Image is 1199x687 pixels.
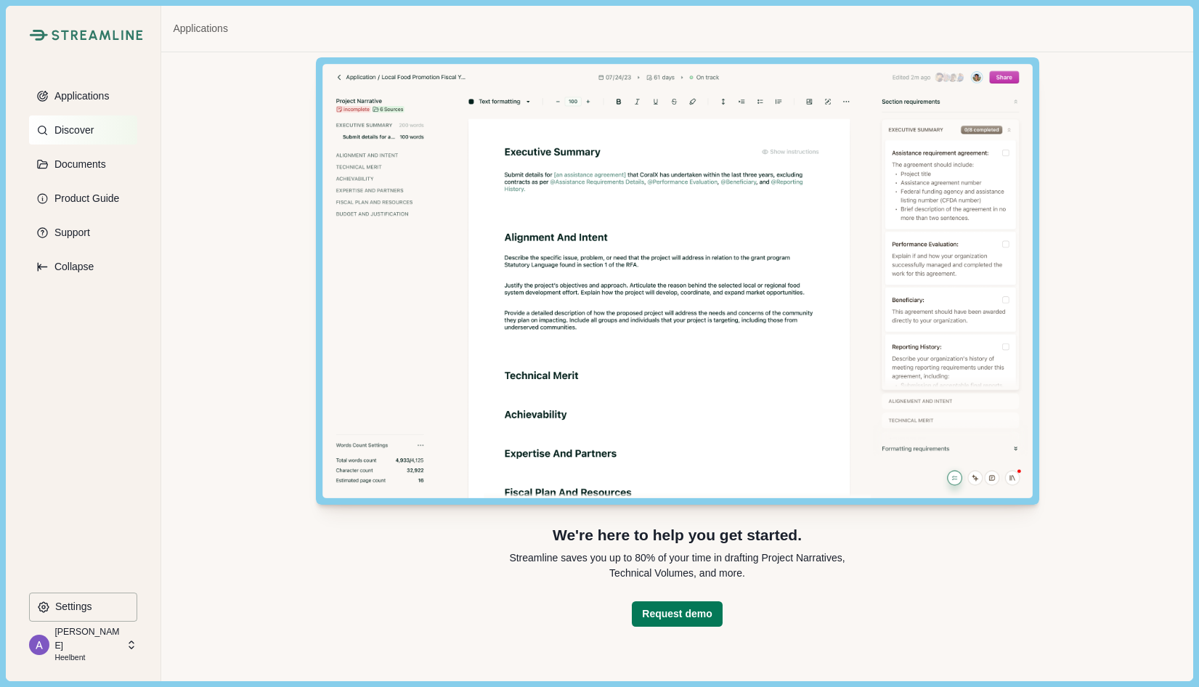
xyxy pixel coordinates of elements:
[553,525,802,545] p: We're here to help you get started.
[316,57,1039,505] img: Streamline Editor Demo
[49,124,94,137] p: Discover
[29,184,137,213] button: Product Guide
[49,90,110,102] p: Applications
[29,593,137,627] a: Settings
[173,21,228,36] a: Applications
[29,593,137,622] button: Settings
[29,252,137,281] button: Expand
[50,601,92,613] p: Settings
[632,601,722,627] button: Request demo
[49,158,106,171] p: Documents
[49,192,120,205] p: Product Guide
[29,29,47,41] img: Streamline Climate Logo
[29,81,137,110] button: Applications
[29,29,137,41] a: Streamline Climate LogoStreamline Climate Logo
[29,218,137,247] button: Support
[29,150,137,179] button: Documents
[54,625,121,652] p: [PERSON_NAME]
[52,30,143,41] img: Streamline Climate Logo
[29,115,137,145] button: Discover
[49,261,94,273] p: Collapse
[29,635,49,655] img: profile picture
[49,227,90,239] p: Support
[54,652,121,664] p: Heelbent
[496,550,859,581] p: Streamline saves you up to 80% of your time in drafting Project Narratives, Technical Volumes, an...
